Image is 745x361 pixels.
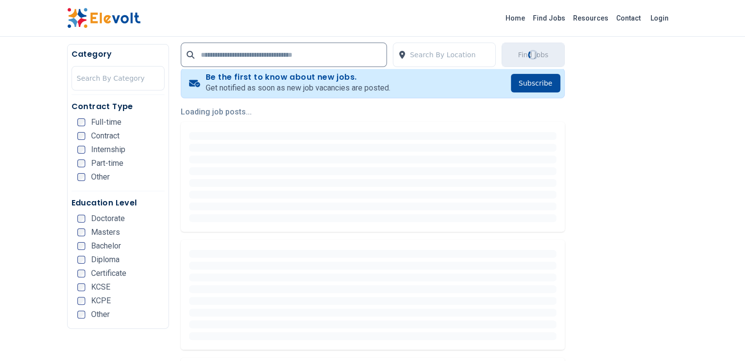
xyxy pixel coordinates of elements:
[77,159,85,167] input: Part-time
[206,72,390,82] h4: Be the first to know about new jobs.
[77,270,85,277] input: Certificate
[645,8,674,28] a: Login
[67,8,141,28] img: Elevolt
[77,242,85,250] input: Bachelor
[181,106,565,118] p: Loading job posts...
[77,215,85,223] input: Doctorate
[91,132,120,140] span: Contract
[77,118,85,126] input: Full-time
[612,10,645,26] a: Contact
[511,74,560,92] button: Subscribe
[77,311,85,318] input: Other
[77,256,85,264] input: Diploma
[72,48,165,60] h5: Category
[206,82,390,94] p: Get notified as soon as new job vacancies are posted.
[91,311,110,318] span: Other
[77,228,85,236] input: Masters
[91,242,121,250] span: Bachelor
[91,297,111,305] span: KCPE
[91,215,125,223] span: Doctorate
[577,67,698,361] iframe: Advertisement
[502,10,529,26] a: Home
[91,256,120,264] span: Diploma
[77,297,85,305] input: KCPE
[91,173,110,181] span: Other
[77,132,85,140] input: Contract
[91,159,123,167] span: Part-time
[77,173,85,181] input: Other
[696,314,745,361] iframe: Chat Widget
[91,283,110,291] span: KCSE
[77,283,85,291] input: KCSE
[91,146,125,154] span: Internship
[569,10,612,26] a: Resources
[91,270,126,277] span: Certificate
[77,146,85,154] input: Internship
[529,10,569,26] a: Find Jobs
[72,197,165,209] h5: Education Level
[91,118,121,126] span: Full-time
[527,48,539,61] div: Loading...
[72,101,165,113] h5: Contract Type
[91,228,120,236] span: Masters
[502,43,564,67] button: Find JobsLoading...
